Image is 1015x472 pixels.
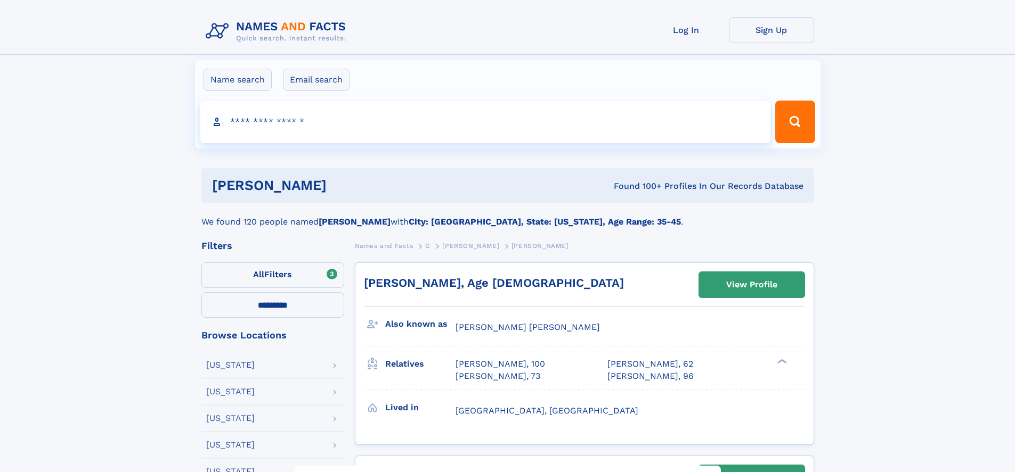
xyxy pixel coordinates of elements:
a: G [425,239,431,252]
b: City: [GEOGRAPHIC_DATA], State: [US_STATE], Age Range: 35-45 [409,217,681,227]
a: Names and Facts [355,239,413,252]
span: [GEOGRAPHIC_DATA], [GEOGRAPHIC_DATA] [456,405,638,416]
label: Name search [204,69,272,91]
span: [PERSON_NAME] [442,242,499,250]
h3: Lived in [385,399,456,417]
a: [PERSON_NAME], 62 [607,358,693,370]
a: [PERSON_NAME], Age [DEMOGRAPHIC_DATA] [364,276,624,289]
span: [PERSON_NAME] [PERSON_NAME] [456,322,600,332]
input: search input [200,101,771,143]
label: Filters [201,262,344,288]
span: G [425,242,431,250]
label: Email search [283,69,350,91]
div: [US_STATE] [206,441,255,449]
a: Sign Up [729,17,814,43]
a: Log In [644,17,729,43]
a: [PERSON_NAME], 73 [456,370,540,382]
span: [PERSON_NAME] [511,242,569,250]
div: Found 100+ Profiles In Our Records Database [470,180,803,192]
h1: [PERSON_NAME] [212,179,470,192]
div: [US_STATE] [206,414,255,423]
img: Logo Names and Facts [201,17,355,46]
div: Browse Locations [201,330,344,340]
a: [PERSON_NAME], 96 [607,370,694,382]
div: We found 120 people named with . [201,203,814,228]
a: [PERSON_NAME], 100 [456,358,545,370]
div: ❯ [775,358,787,365]
h3: Also known as [385,315,456,333]
button: Search Button [775,101,815,143]
div: View Profile [726,272,777,297]
div: [US_STATE] [206,387,255,396]
a: [PERSON_NAME] [442,239,499,252]
a: View Profile [699,272,805,297]
h3: Relatives [385,355,456,373]
div: [US_STATE] [206,361,255,369]
div: Filters [201,241,344,251]
span: All [253,269,264,279]
b: [PERSON_NAME] [319,217,391,227]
